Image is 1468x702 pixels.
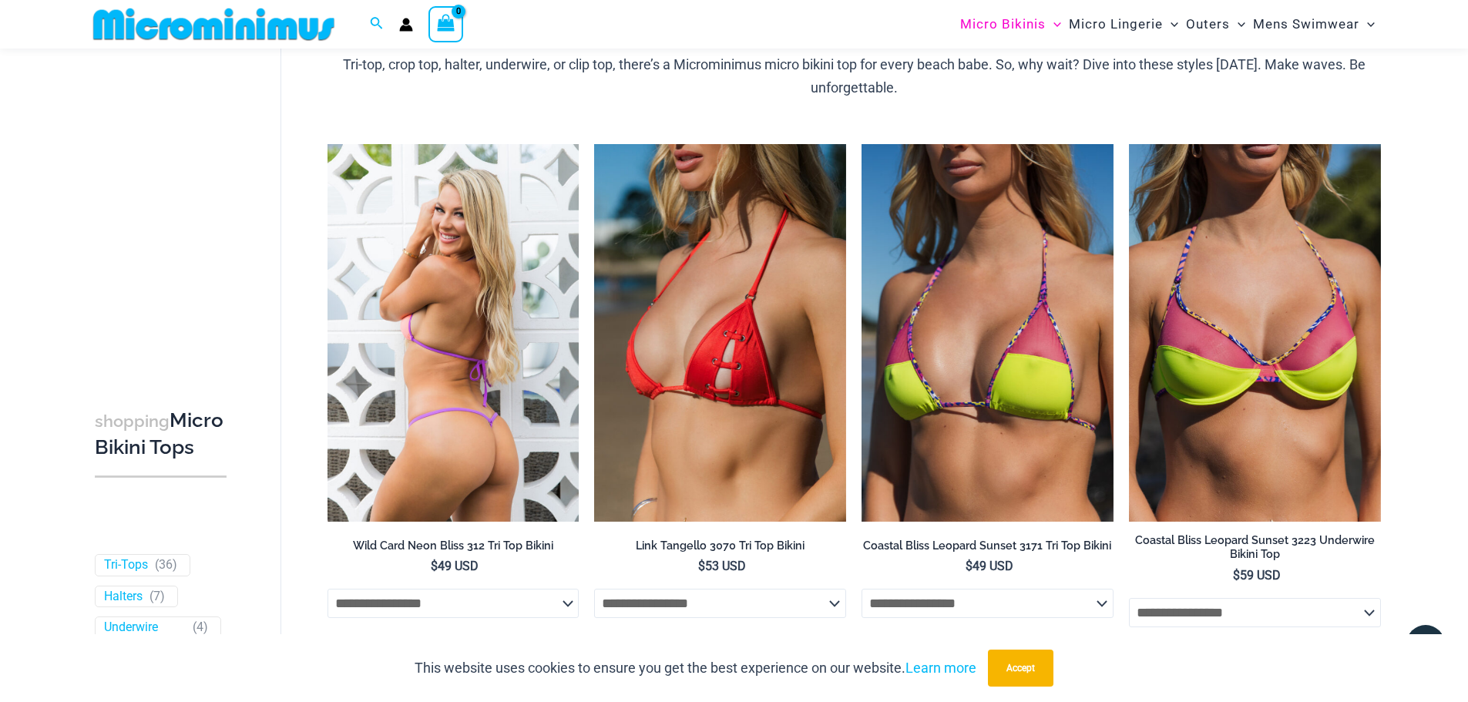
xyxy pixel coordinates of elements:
[328,144,579,522] a: Wild Card Neon Bliss 312 Top 03Wild Card Neon Bliss 312 Top 457 Micro 02Wild Card Neon Bliss 312 ...
[104,589,143,605] a: Halters
[1129,533,1381,568] a: Coastal Bliss Leopard Sunset 3223 Underwire Bikini Top
[1233,568,1240,583] span: $
[104,620,186,653] a: Underwire Tops
[594,539,846,559] a: Link Tangello 3070 Tri Top Bikini
[966,559,973,573] span: $
[370,15,384,34] a: Search icon link
[149,589,165,605] span: ( )
[328,539,579,553] h2: Wild Card Neon Bliss 312 Tri Top Bikini
[862,144,1114,522] a: Coastal Bliss Leopard Sunset 3171 Tri Top 01Coastal Bliss Leopard Sunset 3171 Tri Top 4371 Thong ...
[862,539,1114,553] h2: Coastal Bliss Leopard Sunset 3171 Tri Top Bikini
[966,559,1013,573] bdi: 49 USD
[159,557,173,572] span: 36
[87,7,341,42] img: MM SHOP LOGO FLAT
[594,144,846,522] img: Link Tangello 3070 Tri Top 01
[905,660,976,676] a: Learn more
[862,144,1114,522] img: Coastal Bliss Leopard Sunset 3171 Tri Top 01
[960,5,1046,44] span: Micro Bikinis
[431,559,438,573] span: $
[428,6,464,42] a: View Shopping Cart, empty
[1230,5,1245,44] span: Menu Toggle
[155,557,177,573] span: ( )
[862,539,1114,559] a: Coastal Bliss Leopard Sunset 3171 Tri Top Bikini
[1129,144,1381,522] a: Coastal Bliss Leopard Sunset 3223 Underwire Top 01Coastal Bliss Leopard Sunset 3223 Underwire Top...
[956,5,1065,44] a: Micro BikinisMenu ToggleMenu Toggle
[1129,144,1381,522] img: Coastal Bliss Leopard Sunset 3223 Underwire Top 01
[95,52,233,360] iframe: TrustedSite Certified
[197,620,203,635] span: 4
[698,559,746,573] bdi: 53 USD
[1069,5,1163,44] span: Micro Lingerie
[1249,5,1379,44] a: Mens SwimwearMenu ToggleMenu Toggle
[1182,5,1249,44] a: OutersMenu ToggleMenu Toggle
[328,144,579,522] img: Wild Card Neon Bliss 312 Top 457 Micro 02
[954,2,1382,46] nav: Site Navigation
[1253,5,1359,44] span: Mens Swimwear
[594,144,846,522] a: Link Tangello 3070 Tri Top 01Link Tangello 3070 Tri Top 4580 Micro 11Link Tangello 3070 Tri Top 4...
[1065,5,1182,44] a: Micro LingerieMenu ToggleMenu Toggle
[193,620,208,653] span: ( )
[95,411,170,431] span: shopping
[399,18,413,32] a: Account icon link
[328,53,1381,99] p: Tri-top, crop top, halter, underwire, or clip top, there’s a Microminimus micro bikini top for ev...
[95,408,227,461] h3: Micro Bikini Tops
[698,559,705,573] span: $
[1163,5,1178,44] span: Menu Toggle
[415,657,976,680] p: This website uses cookies to ensure you get the best experience on our website.
[1129,533,1381,562] h2: Coastal Bliss Leopard Sunset 3223 Underwire Bikini Top
[1233,568,1281,583] bdi: 59 USD
[1359,5,1375,44] span: Menu Toggle
[1046,5,1061,44] span: Menu Toggle
[431,559,479,573] bdi: 49 USD
[153,589,160,603] span: 7
[594,539,846,553] h2: Link Tangello 3070 Tri Top Bikini
[1186,5,1230,44] span: Outers
[988,650,1053,687] button: Accept
[104,557,148,573] a: Tri-Tops
[328,539,579,559] a: Wild Card Neon Bliss 312 Tri Top Bikini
